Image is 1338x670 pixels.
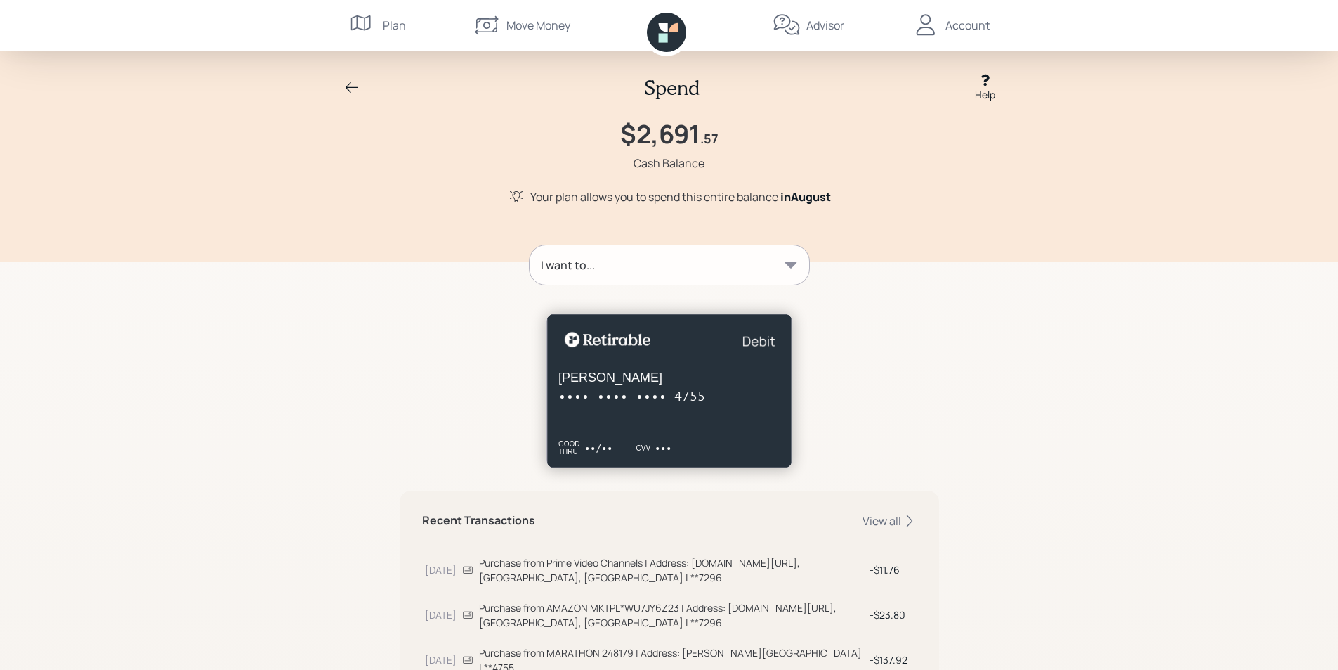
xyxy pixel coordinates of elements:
div: Your plan allows you to spend this entire balance [530,188,831,205]
div: View all [863,513,917,529]
span: in August [780,189,831,205]
div: [DATE] [425,562,457,577]
div: Purchase from Prime Video Channels | Address: [DOMAIN_NAME][URL], [GEOGRAPHIC_DATA], [GEOGRAPHIC_... [479,555,864,585]
div: Purchase from AMAZON MKTPL*WU7JY6Z23 | Address: [DOMAIN_NAME][URL], [GEOGRAPHIC_DATA], [GEOGRAPHI... [479,600,864,630]
div: [DATE] [425,652,457,667]
div: $11.76 [870,562,914,577]
h5: Recent Transactions [422,514,535,527]
h1: $2,691 [620,119,700,149]
div: $137.92 [870,652,914,667]
h2: Spend [644,76,700,100]
div: Cash Balance [634,155,704,172]
div: Advisor [806,17,844,34]
div: Account [945,17,990,34]
div: Plan [383,17,406,34]
div: I want to... [541,257,595,273]
div: $23.80 [870,607,914,622]
div: Help [975,87,995,102]
div: Move Money [506,17,570,34]
h4: .57 [700,131,719,147]
div: [DATE] [425,607,457,622]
